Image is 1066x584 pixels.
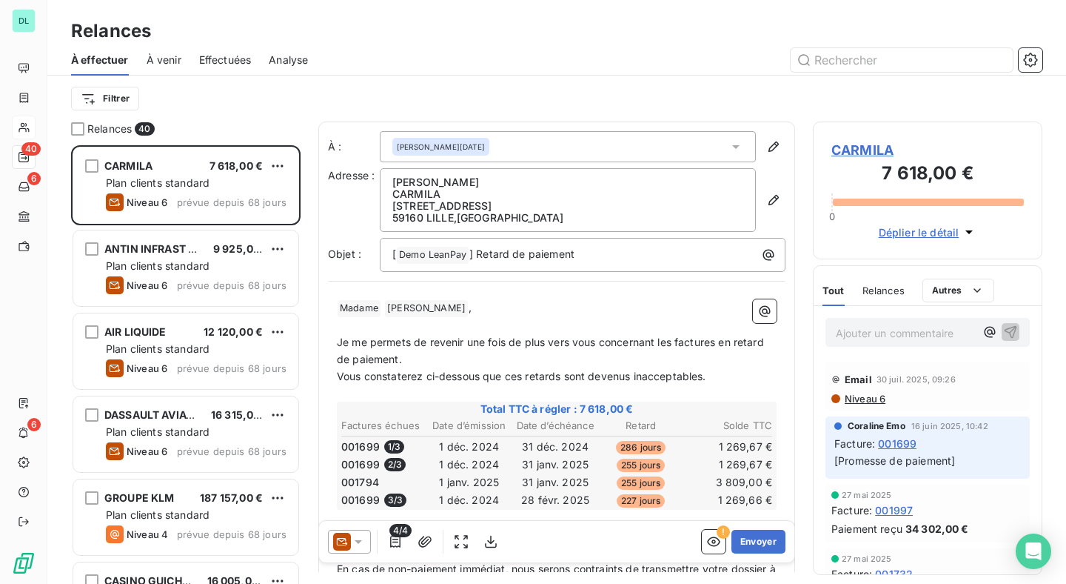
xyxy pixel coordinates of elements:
[71,87,139,110] button: Filtrer
[392,176,743,188] p: [PERSON_NAME]
[71,145,301,584] div: grid
[731,530,785,554] button: Envoyer
[27,418,41,431] span: 6
[513,474,598,491] td: 31 janv. 2025
[862,285,905,296] span: Relances
[106,259,209,272] span: Plan clients standard
[199,53,252,67] span: Effectuées
[834,454,955,467] span: [Promesse de paiement]
[878,436,916,451] span: 001699
[427,492,512,508] td: 1 déc. 2024
[513,492,598,508] td: 28 févr. 2025
[104,325,167,338] span: AIR LIQUIDE
[831,160,1024,190] h3: 7 618,00 €
[21,142,41,156] span: 40
[12,551,36,575] img: Logo LeanPay
[834,436,875,451] span: Facture :
[337,370,706,382] span: Vous constaterez ci-dessous que ces retards sont devenus inacceptables.
[341,418,426,434] th: Factures échues
[842,491,892,500] span: 27 mai 2025
[147,53,181,67] span: À venir
[513,418,598,434] th: Date d’échéance
[469,301,472,313] span: ,
[617,459,665,472] span: 255 jours
[427,439,512,455] td: 1 déc. 2024
[599,418,683,434] th: Retard
[328,169,375,182] span: Adresse :
[384,440,404,454] span: 1 / 3
[875,502,913,518] span: 001997
[392,248,396,260] span: [
[684,492,773,508] td: 1 269,66 €
[177,445,286,457] span: prévue depuis 68 jours
[71,53,129,67] span: À effectuer
[922,279,994,302] button: Autres
[339,402,774,417] span: Total TTC à régler : 7 618,00 €
[106,508,209,521] span: Plan clients standard
[27,172,41,185] span: 6
[269,53,308,67] span: Analyse
[829,210,835,222] span: 0
[617,477,665,490] span: 255 jours
[127,445,167,457] span: Niveau 6
[616,441,666,454] span: 286 jours
[341,493,380,508] span: 001699
[384,494,406,507] span: 3 / 3
[213,242,270,255] span: 9 925,00 €
[427,418,512,434] th: Date d’émission
[127,196,167,208] span: Niveau 6
[106,342,209,355] span: Plan clients standard
[389,524,412,537] span: 4/4
[684,418,773,434] th: Solde TTC
[843,393,885,405] span: Niveau 6
[127,528,168,540] span: Niveau 4
[831,502,872,518] span: Facture :
[684,439,773,455] td: 1 269,67 €
[513,457,598,473] td: 31 janv. 2025
[104,491,175,504] span: GROUPE KLM
[392,200,743,212] p: [STREET_ADDRESS]
[385,300,468,317] span: [PERSON_NAME]
[876,375,956,384] span: 30 juil. 2025, 09:26
[211,408,270,421] span: 16 315,00 €
[104,408,212,421] span: DASSAULT AVIATION
[204,325,263,338] span: 12 120,00 €
[328,248,361,260] span: Objet :
[427,474,512,491] td: 1 janv. 2025
[177,362,286,374] span: prévue depuis 68 jours
[469,248,574,260] span: ] Retard de paiement
[71,18,151,44] h3: Relances
[200,491,263,504] span: 187 157,00 €
[842,554,892,563] span: 27 mai 2025
[905,521,969,537] span: 34 302,00 €
[879,225,959,240] span: Déplier le détail
[104,159,152,172] span: CARMILA
[911,422,988,431] span: 16 juin 2025, 10:42
[104,242,215,255] span: ANTIN INFRAST PART
[177,528,286,540] span: prévue depuis 68 jours
[338,300,381,317] span: Madame
[617,494,665,508] span: 227 jours
[831,566,872,582] span: Facture :
[135,122,154,136] span: 40
[341,439,380,454] span: 001699
[341,475,379,490] span: 001794
[845,374,872,385] span: Email
[341,457,380,472] span: 001699
[392,212,743,224] p: 59160 LILLE , [GEOGRAPHIC_DATA]
[875,566,913,582] span: 001732
[848,419,905,433] span: Coraline Emo
[177,279,286,291] span: prévue depuis 68 jours
[791,48,1013,72] input: Rechercher
[106,425,209,438] span: Plan clients standard
[328,139,380,154] label: À :
[127,279,167,291] span: Niveau 6
[831,140,1024,160] span: CARMILA
[337,336,767,365] span: Je me permets de revenir une fois de plus vers vous concernant les factures en retard de paiement.
[822,285,845,296] span: Tout
[392,188,743,200] p: CARMILA
[397,247,469,264] span: Demo LeanPay
[684,474,773,491] td: 3 809,00 €
[384,458,406,471] span: 2 / 3
[87,122,132,136] span: Relances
